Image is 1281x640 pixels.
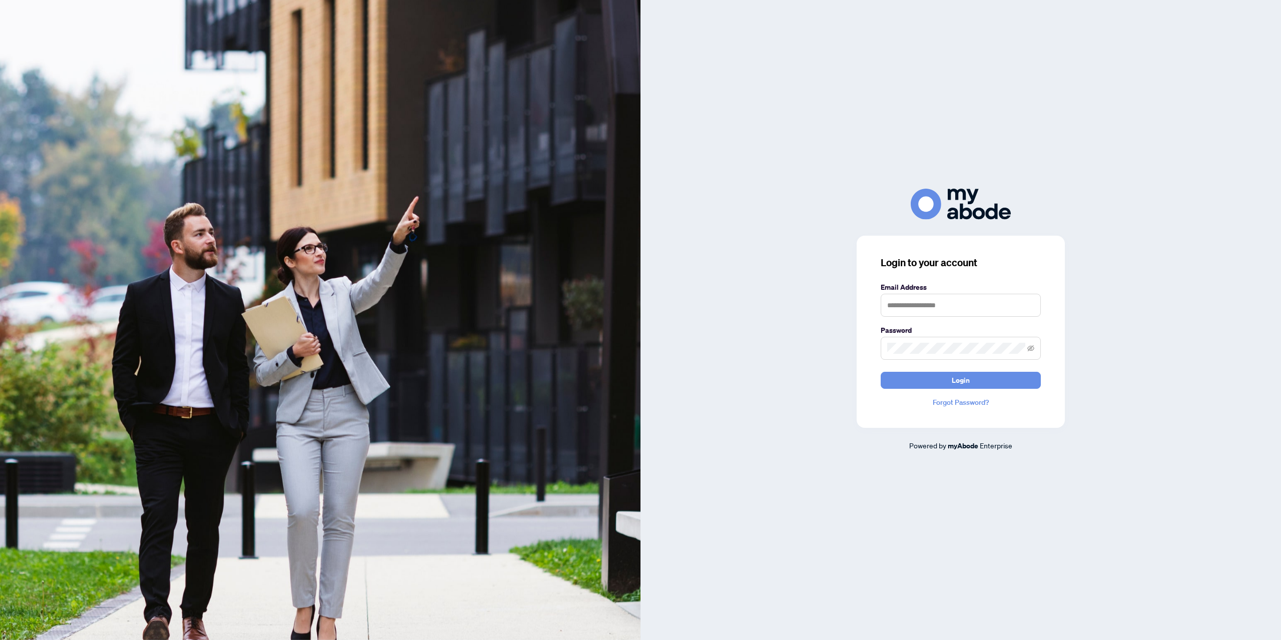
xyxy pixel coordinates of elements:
[1027,345,1034,352] span: eye-invisible
[980,441,1012,450] span: Enterprise
[881,397,1041,408] a: Forgot Password?
[911,189,1011,219] img: ma-logo
[881,256,1041,270] h3: Login to your account
[881,282,1041,293] label: Email Address
[909,441,946,450] span: Powered by
[948,440,978,451] a: myAbode
[881,325,1041,336] label: Password
[952,372,970,388] span: Login
[881,372,1041,389] button: Login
